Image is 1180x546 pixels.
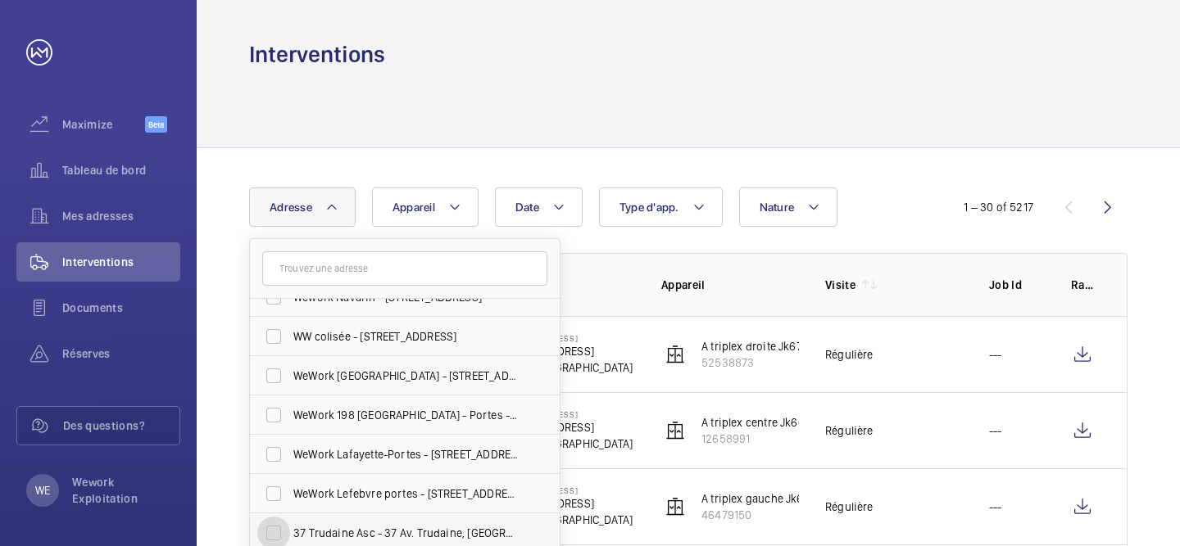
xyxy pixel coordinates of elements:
[825,499,874,515] div: Régulière
[665,345,685,364] img: elevator.svg
[62,208,180,224] span: Mes adresses
[393,201,435,214] span: Appareil
[270,201,312,214] span: Adresse
[145,116,167,133] span: Beta
[701,431,811,447] p: 12658991
[825,277,855,293] p: Visite
[497,333,633,343] p: [STREET_ADDRESS]
[62,300,180,316] span: Documents
[989,422,1002,439] p: ---
[661,277,799,293] p: Appareil
[665,497,685,517] img: elevator.svg
[262,251,547,286] input: Trouvez une adresse
[293,525,519,541] span: 37 Trudaine Asc - 37 Av. Trudaine, [GEOGRAPHIC_DATA]
[293,446,519,463] span: WeWork Lafayette-Portes - [STREET_ADDRESS][PERSON_NAME]
[701,414,811,431] p: A triplex centre Jk669
[293,368,519,384] span: WeWork [GEOGRAPHIC_DATA] - [STREET_ADDRESS]
[760,201,795,214] span: Nature
[515,201,539,214] span: Date
[62,254,180,270] span: Interventions
[497,419,633,435] p: [STREET_ADDRESS]
[989,499,1002,515] p: ---
[665,421,685,440] img: elevator.svg
[497,277,635,293] p: Adresse
[1071,277,1094,293] p: Rapport
[497,485,633,495] p: [STREET_ADDRESS]
[701,338,809,354] p: A triplex droite Jk670
[249,39,385,70] h1: Interventions
[701,354,809,371] p: 52538873
[293,407,519,423] span: WeWork 198 [GEOGRAPHIC_DATA] - Portes - 198 Av. de [GEOGRAPHIC_DATA], [GEOGRAPHIC_DATA] 75013
[497,495,633,512] p: [STREET_ADDRESS]
[739,187,838,227] button: Nature
[62,162,180,178] span: Tableau de bord
[825,346,874,363] div: Régulière
[35,482,50,499] p: WE
[497,409,633,419] p: [STREET_ADDRESS]
[497,512,633,528] p: 75012 [GEOGRAPHIC_DATA]
[497,435,633,452] p: 75012 [GEOGRAPHIC_DATA]
[964,199,1033,215] div: 1 – 30 of 5217
[497,343,633,359] p: [STREET_ADDRESS]
[293,328,519,345] span: WW colisée - [STREET_ADDRESS]
[701,490,817,507] p: A triplex gauche Jk668
[72,474,170,507] p: Wework Exploitation
[825,422,874,439] div: Régulière
[63,417,179,434] span: Des questions?
[701,507,817,523] p: 46479150
[249,187,356,227] button: Adresse
[293,485,519,502] span: WeWork Lefebvre portes - [STREET_ADDRESS][PERSON_NAME]
[495,187,583,227] button: Date
[989,346,1002,363] p: ---
[497,359,633,376] p: 75012 [GEOGRAPHIC_DATA]
[372,187,479,227] button: Appareil
[619,201,679,214] span: Type d'app.
[62,345,180,362] span: Réserves
[62,116,145,133] span: Maximize
[599,187,723,227] button: Type d'app.
[989,277,1045,293] p: Job Id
